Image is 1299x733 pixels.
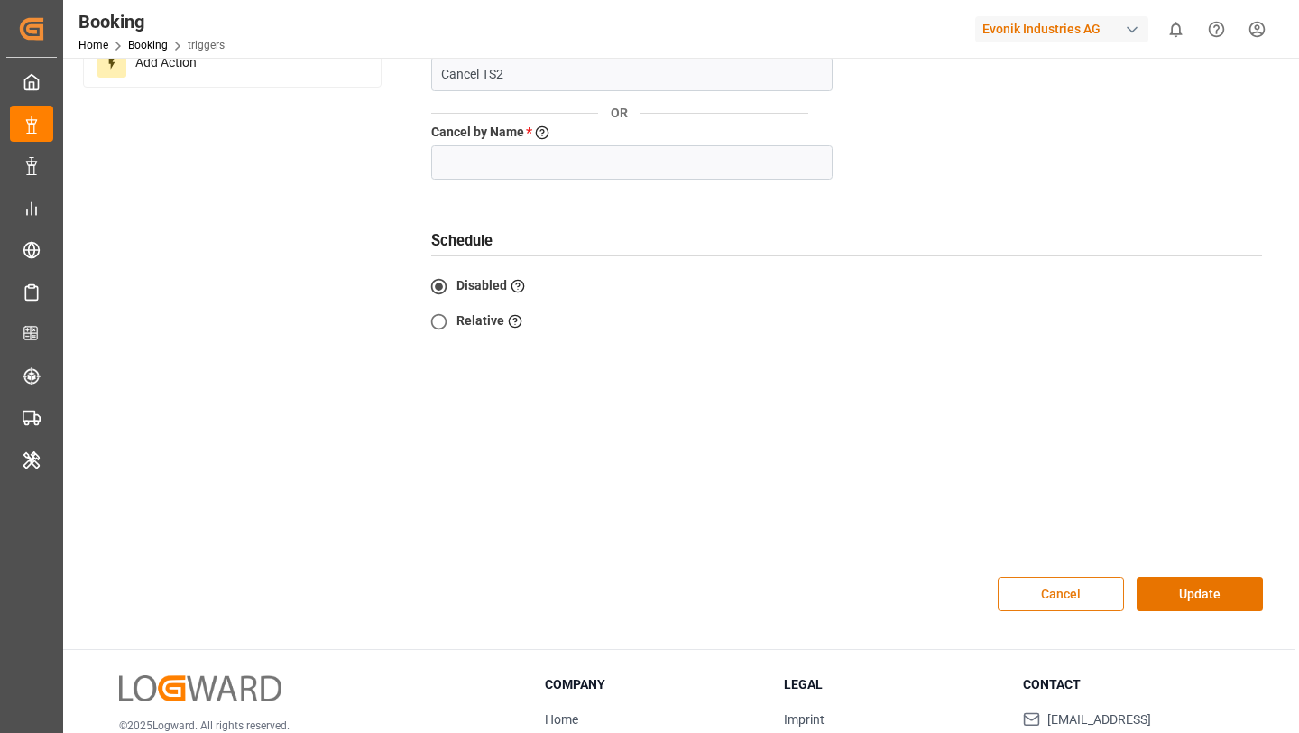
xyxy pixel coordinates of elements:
[431,230,1263,253] h3: Schedule
[611,104,628,123] span: OR
[456,276,508,295] label: Disabled
[975,16,1148,42] div: Evonik Industries AG
[545,712,578,727] a: Home
[126,49,206,78] span: Add Action
[1137,577,1263,611] button: Update
[784,712,825,727] a: Imprint
[78,39,108,51] a: Home
[431,123,524,143] label: Cancel by Name
[456,311,505,330] label: Relative
[119,675,281,701] img: Logward Logo
[545,675,761,694] h3: Company
[975,12,1156,46] button: Evonik Industries AG
[998,577,1124,611] button: Cancel
[1156,9,1196,50] button: show 0 new notifications
[128,39,168,51] a: Booking
[784,675,1000,694] h3: Legal
[1196,9,1237,50] button: Help Center
[78,8,225,35] div: Booking
[1023,675,1239,694] h3: Contact
[431,269,625,339] div: scheduleType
